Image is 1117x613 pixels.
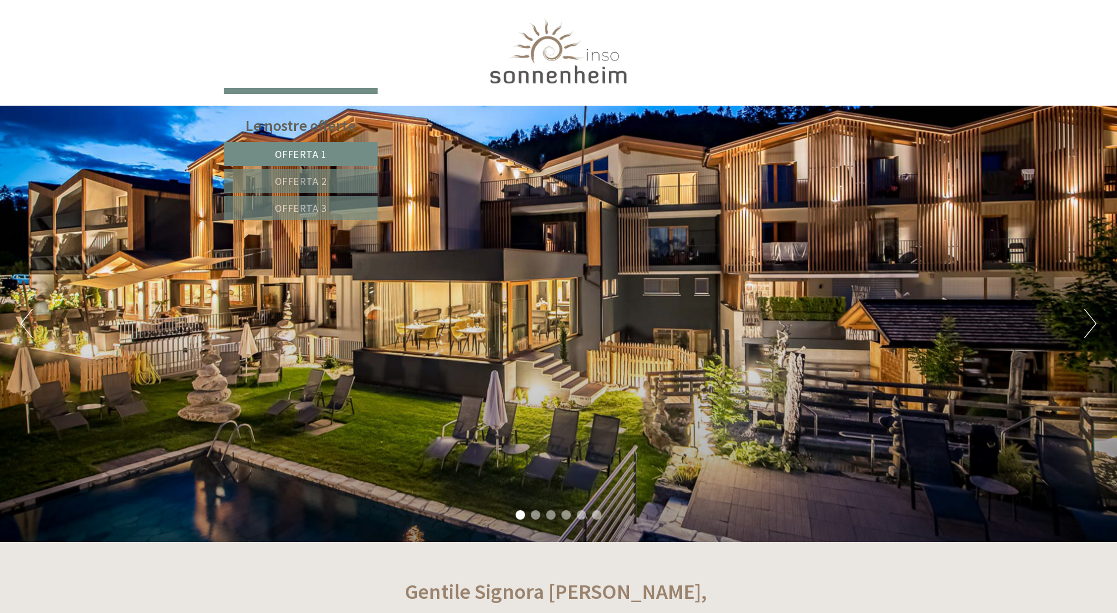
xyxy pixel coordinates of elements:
[275,147,327,161] span: Offerta 1
[1084,309,1096,338] button: Next
[275,174,327,188] span: Offerta 2
[405,580,707,604] h1: Gentile Signora [PERSON_NAME],
[275,201,327,215] span: Offerta 3
[21,309,33,338] button: Previous
[224,114,378,136] div: Le nostre offerte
